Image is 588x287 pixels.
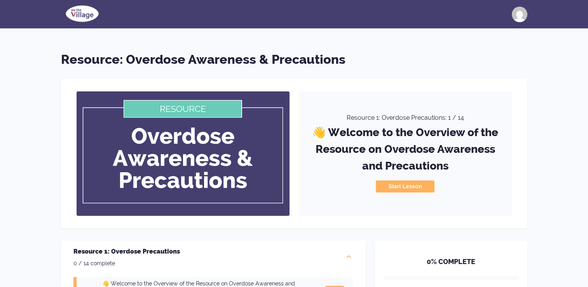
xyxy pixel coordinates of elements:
[308,121,503,180] h3: 👋 Welcome to the Overview of the Resource on Overdose Awareness and Precautions
[383,256,519,276] h5: 0 % COMPLETE
[73,247,180,256] h2: Resource 1: Overdose Precautions
[61,241,366,274] div: Resource 1: Overdose Precautions0 / 14 complete
[347,115,464,121] h4: Resource 1: Overdose Precautions: 1 / 14
[73,259,180,268] p: 0 / 14 complete
[376,180,434,192] button: Start Lesson
[77,91,290,216] img: course banner
[61,4,104,23] img: school logo
[61,50,527,69] h1: Resource: Overdose Awareness & Precautions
